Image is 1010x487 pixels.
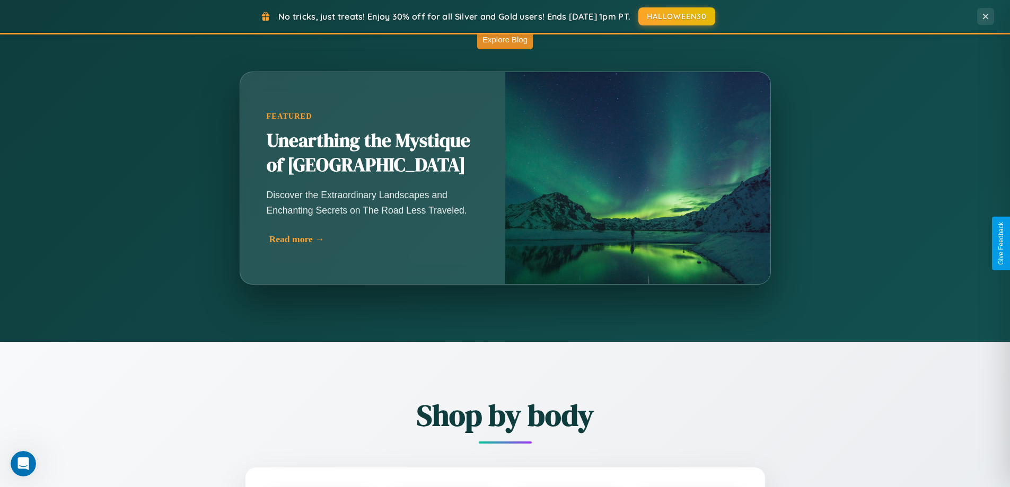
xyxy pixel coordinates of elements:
[477,30,533,49] button: Explore Blog
[278,11,630,22] span: No tricks, just treats! Enjoy 30% off for all Silver and Gold users! Ends [DATE] 1pm PT.
[267,129,479,178] h2: Unearthing the Mystique of [GEOGRAPHIC_DATA]
[997,222,1005,265] div: Give Feedback
[267,112,479,121] div: Featured
[269,234,481,245] div: Read more →
[11,451,36,476] iframe: Intercom live chat
[187,395,823,436] h2: Shop by body
[638,7,715,25] button: HALLOWEEN30
[267,188,479,217] p: Discover the Extraordinary Landscapes and Enchanting Secrets on The Road Less Traveled.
